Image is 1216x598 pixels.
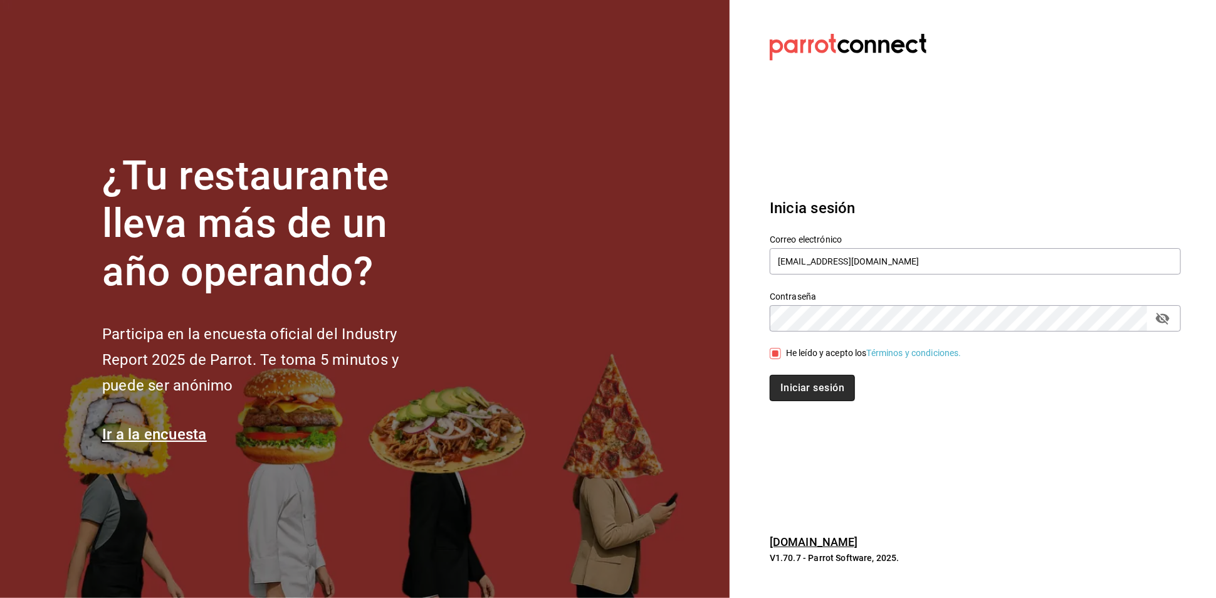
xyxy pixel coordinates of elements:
h3: Inicia sesión [770,197,1107,219]
h2: Participa en la encuesta oficial del Industry Report 2025 de Parrot. Te toma 5 minutos y puede se... [102,322,441,398]
label: Correo electrónico [770,235,1181,244]
a: Ir a la encuesta [102,426,207,443]
input: Ingresa tu correo electrónico [770,248,1181,275]
a: [DOMAIN_NAME] [770,535,858,548]
label: Contraseña [770,292,1181,301]
div: He leído y acepto los [786,347,962,360]
p: V1.70.7 - Parrot Software, 2025. [770,552,1107,564]
button: Iniciar sesión [770,375,855,401]
h1: ¿Tu restaurante lleva más de un año operando? [102,152,441,296]
a: Términos y condiciones. [867,348,962,358]
button: passwordField [1152,308,1173,329]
